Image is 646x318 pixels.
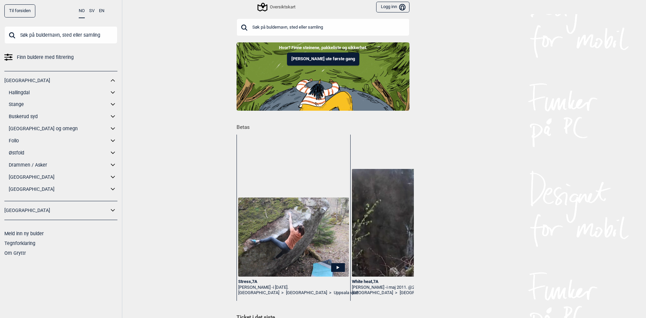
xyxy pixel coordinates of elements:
[4,241,35,246] a: Tegnforklaring
[329,290,331,296] span: >
[9,100,109,109] a: Stange
[334,290,358,296] a: Uppsala väst
[238,198,349,277] img: Anna pa Stress
[237,42,409,110] img: Indoor to outdoor
[238,279,349,285] div: Stress , 7A
[4,76,109,85] a: [GEOGRAPHIC_DATA]
[376,2,409,13] button: Logg inn
[395,290,397,296] span: >
[9,88,109,98] a: Hallingdal
[238,285,349,290] div: [PERSON_NAME] -
[4,250,26,256] a: Om Gryttr
[387,285,420,290] span: i maj 2011. @2:06
[9,148,109,158] a: Østfold
[238,290,279,296] a: [GEOGRAPHIC_DATA]
[89,4,95,17] button: SV
[9,124,109,134] a: [GEOGRAPHIC_DATA] og omegn
[352,169,463,277] img: Johan pa White heat
[79,4,85,18] button: NO
[237,19,409,36] input: Søk på buldernavn, sted eller samling
[17,52,74,62] span: Finn buldere med filtrering
[237,119,414,131] h1: Betas
[352,279,463,285] div: White heat , 7A
[9,136,109,146] a: Follo
[9,160,109,170] a: Drammen / Asker
[5,44,641,51] p: Hvor? Finne steinene, pakkeliste og sikkerhet.
[400,290,441,296] a: [GEOGRAPHIC_DATA]
[352,290,393,296] a: [GEOGRAPHIC_DATA]
[4,52,117,62] a: Finn buldere med filtrering
[281,290,284,296] span: >
[9,172,109,182] a: [GEOGRAPHIC_DATA]
[4,231,44,236] a: Meld inn ny bulder
[352,285,463,290] div: [PERSON_NAME] -
[286,290,327,296] a: [GEOGRAPHIC_DATA]
[4,4,35,17] a: Til forsiden
[273,285,288,290] span: i [DATE].
[258,3,295,11] div: Oversiktskart
[287,52,359,66] button: [PERSON_NAME] ute første gang
[4,26,117,44] input: Søk på buldernavn, sted eller samling
[9,112,109,121] a: Buskerud syd
[99,4,104,17] button: EN
[4,206,109,215] a: [GEOGRAPHIC_DATA]
[9,184,109,194] a: [GEOGRAPHIC_DATA]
